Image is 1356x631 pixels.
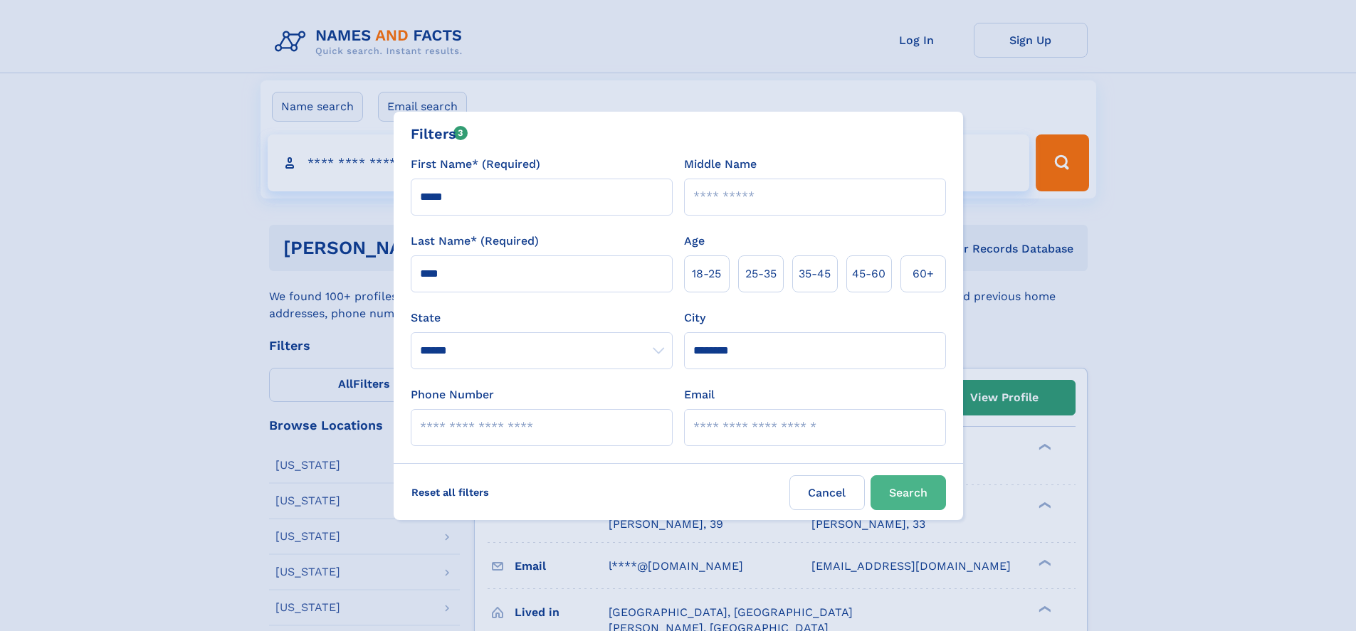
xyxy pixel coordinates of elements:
label: Cancel [789,475,865,510]
span: 25‑35 [745,265,777,282]
label: Age [684,233,705,250]
label: State [411,309,673,327]
span: 18‑25 [692,265,721,282]
label: First Name* (Required) [411,156,540,173]
label: Email [684,386,715,403]
span: 45‑60 [852,265,885,282]
label: City [684,309,705,327]
label: Reset all filters [402,475,498,509]
span: 60+ [913,265,934,282]
button: Search [871,475,946,510]
label: Last Name* (Required) [411,233,539,250]
label: Middle Name [684,156,757,173]
div: Filters [411,123,468,144]
span: 35‑45 [799,265,831,282]
label: Phone Number [411,386,494,403]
